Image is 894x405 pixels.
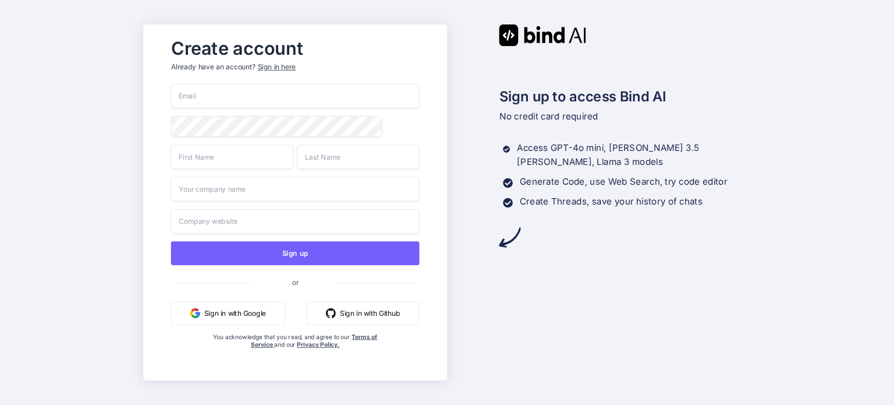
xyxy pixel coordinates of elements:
h2: Sign up to access Bind AI [499,86,751,107]
input: Email [171,84,419,108]
img: github [326,308,336,318]
p: Create Threads, save your history of chats [520,195,703,209]
input: Company website [171,209,419,234]
h2: Create account [171,40,419,56]
input: First Name [171,145,293,169]
img: arrow [499,227,520,248]
button: Sign up [171,241,419,265]
img: Bind AI logo [499,24,586,46]
img: google [190,308,200,318]
div: Sign in here [257,62,295,72]
button: Sign in with Google [171,301,285,325]
p: Access GPT-4o mini, [PERSON_NAME] 3.5 [PERSON_NAME], Llama 3 models [517,142,751,170]
div: You acknowledge that you read, and agree to our and our [212,333,378,372]
p: No credit card required [499,110,751,124]
p: Generate Code, use Web Search, try code editor [520,175,727,189]
input: Your company name [171,177,419,202]
input: Last Name [297,145,419,169]
button: Sign in with Github [307,301,420,325]
a: Privacy Policy. [297,341,339,348]
p: Already have an account? [171,62,419,72]
span: or [252,270,338,294]
a: Terms of Service [251,333,377,348]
